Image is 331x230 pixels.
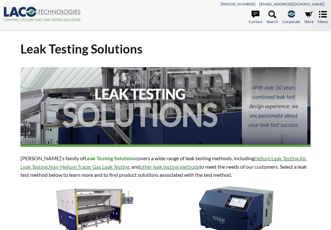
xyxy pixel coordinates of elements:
a: Contact [249,10,262,25]
strong: Leak Testing Solutions [85,155,136,161]
a: Air Leak Testing [20,155,306,170]
p: [PERSON_NAME]'s family of covers a wide range of leak testing methods, including , , , and to mee... [20,154,311,179]
a: Menu [318,10,328,25]
a: Store [304,10,313,25]
a: [EMAIL_ADDRESS][DOMAIN_NAME] [259,2,325,6]
a: other leak testing methods [140,163,199,170]
a: Non-Helium Tracer Gas Leak Testing [49,163,129,170]
a: Search [266,10,278,25]
h1: Leak Testing Solutions [20,41,311,57]
img: Header Image: Leak Testing Solutions [20,67,311,147]
span: Corporate [282,18,300,25]
a: [PHONE_NUMBER] [221,2,255,6]
a: Helium Leak Testing [254,155,299,161]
